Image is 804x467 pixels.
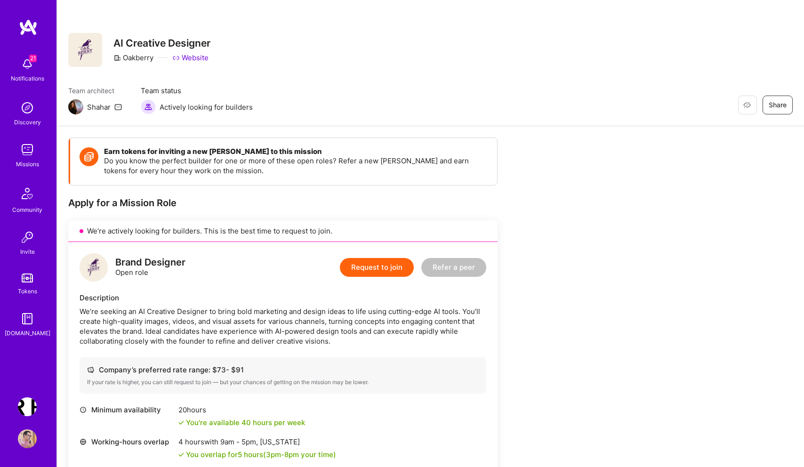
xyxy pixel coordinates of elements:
[87,102,111,112] div: Shahar
[18,228,37,247] img: Invite
[178,437,336,447] div: 4 hours with [US_STATE]
[80,147,98,166] img: Token icon
[115,258,185,277] div: Open role
[16,397,39,416] a: Terr.ai: Building an Innovative Real Estate Platform
[178,452,184,458] i: icon Check
[218,437,260,446] span: 9am - 5pm ,
[20,247,35,257] div: Invite
[160,102,253,112] span: Actively looking for builders
[68,220,498,242] div: We’re actively looking for builders. This is the best time to request to join.
[12,205,42,215] div: Community
[87,365,479,375] div: Company’s preferred rate range: $ 73 - $ 91
[68,86,122,96] span: Team architect
[18,429,37,448] img: User Avatar
[14,117,41,127] div: Discovery
[178,405,305,415] div: 20 hours
[68,33,102,67] img: Company Logo
[16,182,39,205] img: Community
[113,37,210,49] h3: AI Creative Designer
[769,100,787,110] span: Share
[18,286,37,296] div: Tokens
[68,197,498,209] div: Apply for a Mission Role
[421,258,486,277] button: Refer a peer
[178,420,184,426] i: icon Check
[29,55,37,62] span: 21
[18,55,37,73] img: bell
[104,147,488,156] h4: Earn tokens for inviting a new [PERSON_NAME] to this mission
[80,406,87,413] i: icon Clock
[19,19,38,36] img: logo
[172,53,209,63] a: Website
[11,73,44,83] div: Notifications
[80,306,486,346] div: We’re seeking an AI Creative Designer to bring bold marketing and design ideas to life using cutt...
[141,99,156,114] img: Actively looking for builders
[16,159,39,169] div: Missions
[80,437,174,447] div: Working-hours overlap
[18,140,37,159] img: teamwork
[340,258,414,277] button: Request to join
[114,103,122,111] i: icon Mail
[113,54,121,62] i: icon CompanyGray
[80,293,486,303] div: Description
[68,99,83,114] img: Team Architect
[16,429,39,448] a: User Avatar
[18,98,37,117] img: discovery
[18,309,37,328] img: guide book
[186,450,336,459] div: You overlap for 5 hours ( your time)
[80,438,87,445] i: icon World
[763,96,793,114] button: Share
[104,156,488,176] p: Do you know the perfect builder for one or more of these open roles? Refer a new [PERSON_NAME] an...
[743,101,751,109] i: icon EyeClosed
[87,366,94,373] i: icon Cash
[87,378,479,386] div: If your rate is higher, you can still request to join — but your chances of getting on the missio...
[115,258,185,267] div: Brand Designer
[5,328,50,338] div: [DOMAIN_NAME]
[80,253,108,282] img: logo
[80,405,174,415] div: Minimum availability
[266,450,299,459] span: 3pm - 8pm
[22,274,33,282] img: tokens
[18,397,37,416] img: Terr.ai: Building an Innovative Real Estate Platform
[141,86,253,96] span: Team status
[178,418,305,427] div: You're available 40 hours per week
[113,53,153,63] div: Oakberry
